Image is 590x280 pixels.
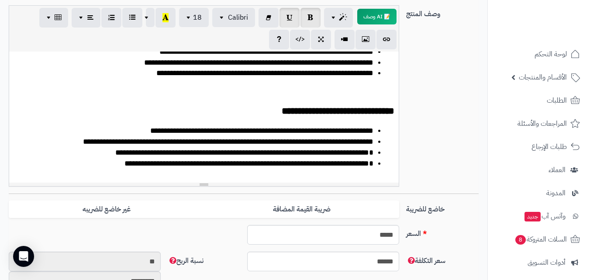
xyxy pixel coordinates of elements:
[13,246,34,267] div: Open Intercom Messenger
[493,183,585,204] a: المدونة
[403,200,482,214] label: خاضع للضريبة
[403,225,482,239] label: السعر
[514,233,567,245] span: السلات المتروكة
[524,210,566,222] span: وآتس آب
[531,141,567,153] span: طلبات الإرجاع
[204,200,399,218] label: ضريبة القيمة المضافة
[531,12,582,31] img: logo-2.png
[493,113,585,134] a: المراجعات والأسئلة
[515,235,526,245] span: 8
[493,90,585,111] a: الطلبات
[493,159,585,180] a: العملاء
[493,206,585,227] a: وآتس آبجديد
[528,256,566,269] span: أدوات التسويق
[547,94,567,107] span: الطلبات
[493,44,585,65] a: لوحة التحكم
[546,187,566,199] span: المدونة
[403,5,482,19] label: وصف المنتج
[549,164,566,176] span: العملاء
[524,212,541,221] span: جديد
[9,200,204,218] label: غير خاضع للضريبه
[406,256,445,266] span: سعر التكلفة
[357,9,397,24] button: 📝 AI وصف
[519,71,567,83] span: الأقسام والمنتجات
[518,118,567,130] span: المراجعات والأسئلة
[212,8,255,27] button: Calibri
[228,12,248,23] span: Calibri
[535,48,567,60] span: لوحة التحكم
[179,8,209,27] button: 18
[168,256,204,266] span: نسبة الربح
[493,136,585,157] a: طلبات الإرجاع
[493,252,585,273] a: أدوات التسويق
[193,12,202,23] span: 18
[493,229,585,250] a: السلات المتروكة8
